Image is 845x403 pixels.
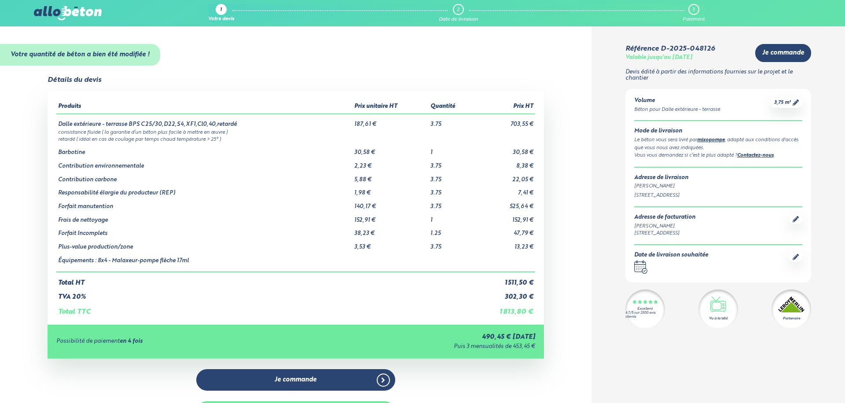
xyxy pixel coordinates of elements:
[56,128,536,136] td: consistance fluide ( la garantie d’un béton plus facile à mettre en œuvre )
[474,286,535,301] td: 302,30 €
[303,333,536,341] div: 490,45 € [DATE]
[634,192,802,199] div: [STREET_ADDRESS]
[634,175,802,181] div: Adresse de livraison
[208,17,234,22] div: Votre devis
[439,4,478,22] a: 2 Date de livraison
[56,156,353,170] td: Contribution environnementale
[737,153,774,158] a: Contactez-nous
[709,316,727,321] div: Vu à la télé
[637,307,653,311] div: Excellent
[56,272,475,287] td: Total HT
[56,170,353,183] td: Contribution carbone
[303,344,536,350] div: Puis 3 mensualités de 453,45 €
[429,210,474,224] td: 1
[625,311,665,319] div: 4.7/5 sur 2300 avis clients
[56,223,353,237] td: Forfait Incomplets
[474,183,535,197] td: 7,41 €
[353,223,429,237] td: 38,23 €
[634,183,802,190] div: [PERSON_NAME]
[56,210,353,224] td: Frais de nettoyage
[634,152,802,160] div: Vous vous demandez si c’est le plus adapté ? .
[683,4,705,22] a: 3 Paiement
[697,138,725,143] a: mixopompe
[625,69,811,82] p: Devis édité à partir des informations fournies sur le projet et le chantier
[353,170,429,183] td: 5,88 €
[275,376,316,384] span: Je commande
[625,45,715,53] div: Référence D-2025-048126
[474,197,535,210] td: 525,64 €
[474,114,535,128] td: 703,55 €
[429,170,474,183] td: 3.75
[634,230,695,237] div: [STREET_ADDRESS]
[429,156,474,170] td: 3.75
[56,286,475,301] td: TVA 20%
[474,237,535,251] td: 13,23 €
[634,252,708,259] div: Date de livraison souhaitée
[56,197,353,210] td: Forfait manutention
[457,7,459,13] div: 2
[120,338,143,344] strong: en 4 fois
[353,183,429,197] td: 1,98 €
[474,223,535,237] td: 47,79 €
[634,128,802,135] div: Mode de livraison
[353,197,429,210] td: 140,17 €
[429,237,474,251] td: 3.75
[762,49,804,57] span: Je commande
[429,223,474,237] td: 1.25
[56,251,353,272] td: Équipements : 8x4 - Malaxeur-pompe flèche 17ml
[683,17,705,22] div: Paiement
[474,143,535,156] td: 30,58 €
[625,55,692,61] div: Valable jusqu'au [DATE]
[11,51,150,58] strong: Votre quantité de béton a bien été modifiée !
[429,100,474,114] th: Quantité
[783,316,800,321] div: Partenaire
[474,272,535,287] td: 1 511,50 €
[56,143,353,156] td: Barbotine
[429,114,474,128] td: 3.75
[353,100,429,114] th: Prix unitaire HT
[634,106,720,114] div: Béton pour Dalle extérieure - terrasse
[767,369,835,393] iframe: Help widget launcher
[353,156,429,170] td: 2,23 €
[196,369,395,391] a: Je commande
[474,156,535,170] td: 8,38 €
[56,135,536,143] td: retardé ( idéal en cas de coulage par temps chaud température > 25° )
[353,114,429,128] td: 187,61 €
[474,100,535,114] th: Prix HT
[439,17,478,22] div: Date de livraison
[56,338,303,345] div: Possibilité de paiement
[56,114,353,128] td: Dalle extérieure - terrasse BPS C25/30,D22,S4,XF1,Cl0,40,retardé
[634,223,695,230] div: [PERSON_NAME]
[34,6,102,20] img: allobéton
[429,183,474,197] td: 3.75
[353,237,429,251] td: 3,53 €
[634,98,720,104] div: Volume
[634,214,695,221] div: Adresse de facturation
[56,183,353,197] td: Responsabilité élargie du producteur (REP)
[429,197,474,210] td: 3.75
[56,100,353,114] th: Produits
[474,210,535,224] td: 152,91 €
[353,143,429,156] td: 30,58 €
[353,210,429,224] td: 152,91 €
[429,143,474,156] td: 1
[56,237,353,251] td: Plus-value production/zone
[755,44,811,62] a: Je commande
[474,301,535,316] td: 1 813,80 €
[48,76,101,84] div: Détails du devis
[692,7,694,13] div: 3
[208,4,234,22] a: 1 Votre devis
[56,301,475,316] td: Total TTC
[634,136,802,152] div: Le béton vous sera livré par , adapté aux conditions d'accès que vous nous avez indiquées.
[474,170,535,183] td: 22,05 €
[220,7,222,13] div: 1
